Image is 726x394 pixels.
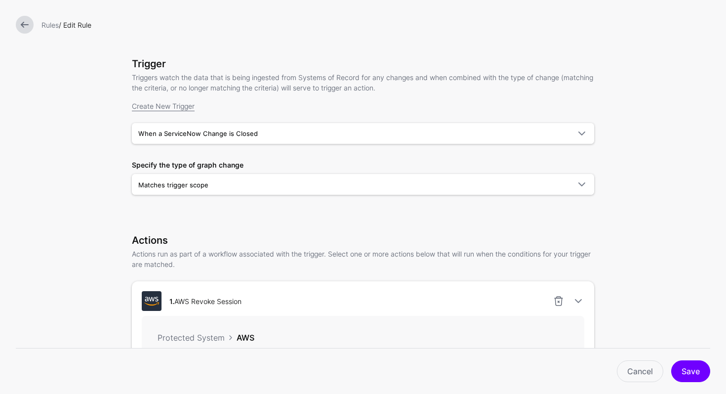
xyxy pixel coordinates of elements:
img: svg+xml;base64,PHN2ZyB3aWR0aD0iNjQiIGhlaWdodD0iNjQiIHZpZXdCb3g9IjAgMCA2NCA2NCIgZmlsbD0ibm9uZSIgeG... [142,291,161,311]
span: When a ServiceNow Change is Closed [138,130,258,137]
div: AWS Revoke Session [165,296,245,306]
span: AWS [237,333,254,343]
a: Rules [41,21,59,29]
button: Save [671,360,710,382]
h3: Trigger [132,58,594,70]
a: Create New Trigger [132,102,195,110]
p: Actions run as part of a workflow associated with the trigger. Select one or more actions below t... [132,249,594,269]
a: Cancel [617,360,663,382]
div: / Edit Rule [38,20,714,30]
span: Matches trigger scope [138,181,208,189]
span: Protected System [158,333,225,343]
h3: Actions [132,234,594,246]
p: Triggers watch the data that is being ingested from Systems of Record for any changes and when co... [132,72,594,93]
label: Specify the type of graph change [132,160,243,170]
strong: 1. [169,297,174,306]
